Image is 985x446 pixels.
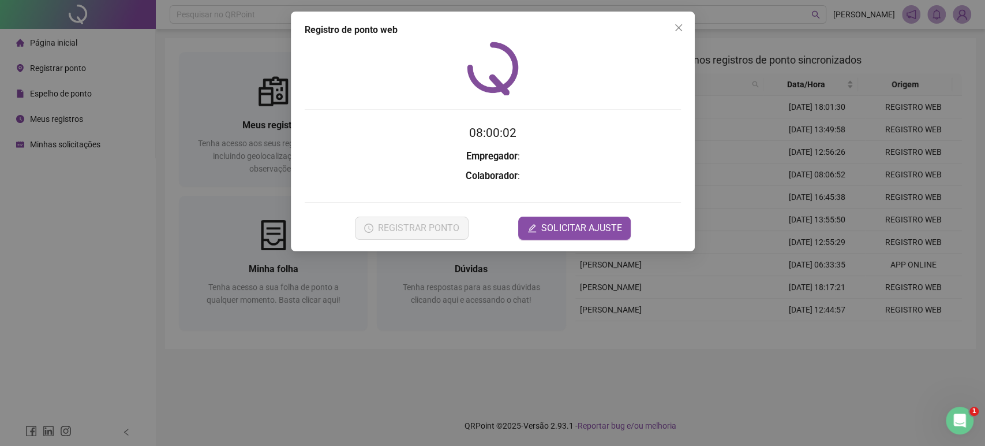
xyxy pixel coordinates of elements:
[669,18,688,37] button: Close
[527,224,537,233] span: edit
[305,169,681,184] h3: :
[354,217,468,240] button: REGISTRAR PONTO
[305,149,681,164] h3: :
[541,221,621,235] span: SOLICITAR AJUSTE
[305,23,681,37] div: Registro de ponto web
[969,407,979,416] span: 1
[466,151,517,162] strong: Empregador
[466,170,518,181] strong: Colaborador
[674,23,683,32] span: close
[518,217,631,240] button: editSOLICITAR AJUSTE
[946,407,973,434] iframe: Intercom live chat
[467,42,519,95] img: QRPoint
[469,126,516,140] time: 08:00:02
